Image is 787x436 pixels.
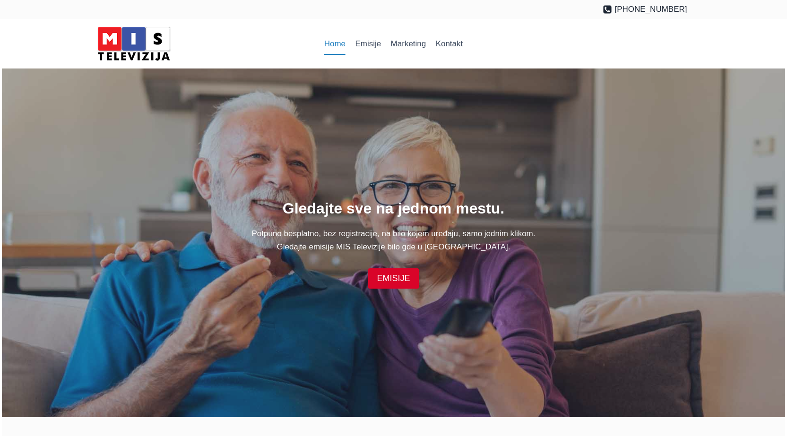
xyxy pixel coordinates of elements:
[100,227,687,253] p: Potpuno besplatno, bez registracije, na bilo kojem uređaju, samo jednim klikom. Gledajte emisije ...
[94,24,174,64] img: MIS Television
[100,197,687,220] h1: Gledajte sve na jednom mestu.
[603,3,687,16] a: [PHONE_NUMBER]
[368,268,418,289] a: EMISIJE
[614,3,687,16] span: [PHONE_NUMBER]
[320,33,351,55] a: Home
[386,33,431,55] a: Marketing
[431,33,467,55] a: Kontakt
[350,33,386,55] a: Emisije
[320,33,468,55] nav: Primary Navigation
